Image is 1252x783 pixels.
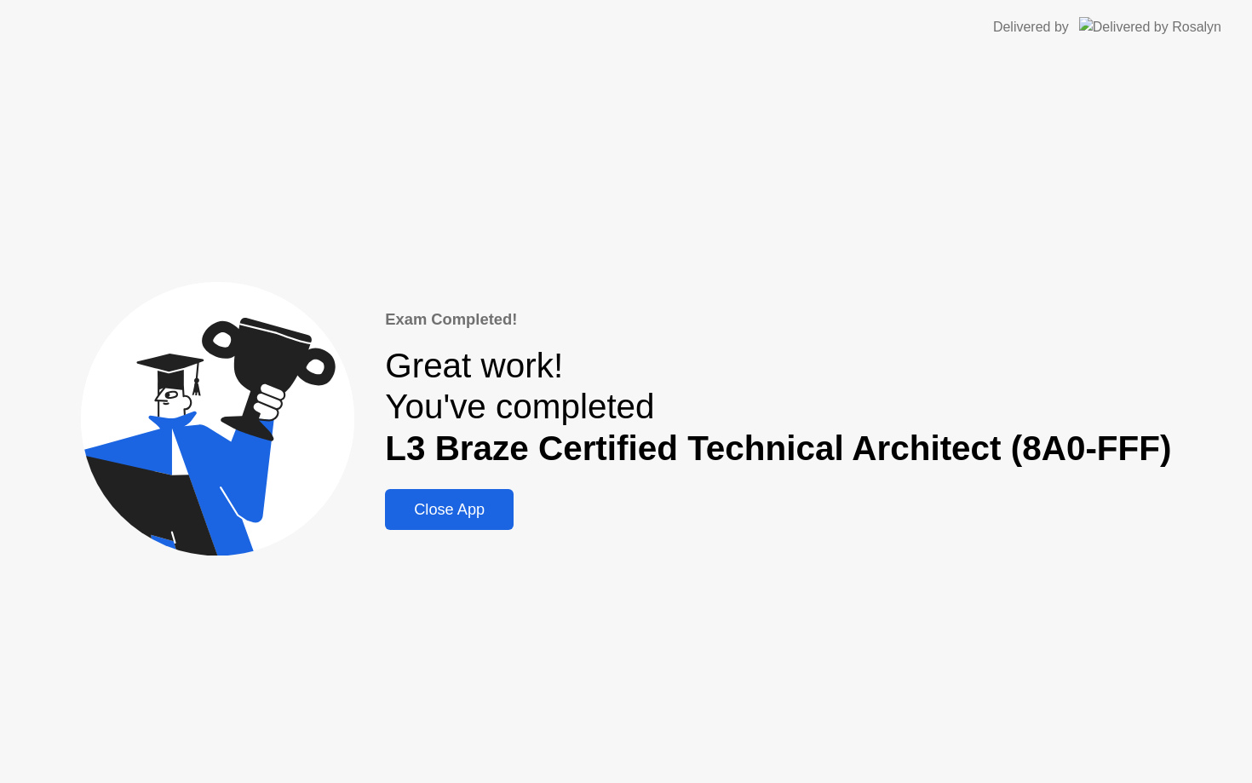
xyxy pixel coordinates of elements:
div: Close App [390,501,508,519]
div: Delivered by [993,17,1069,37]
div: Exam Completed! [385,308,1171,331]
div: Great work! You've completed [385,345,1171,469]
b: L3 Braze Certified Technical Architect (8A0-FFF) [385,429,1171,468]
img: Delivered by Rosalyn [1079,17,1221,37]
button: Close App [385,489,514,530]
